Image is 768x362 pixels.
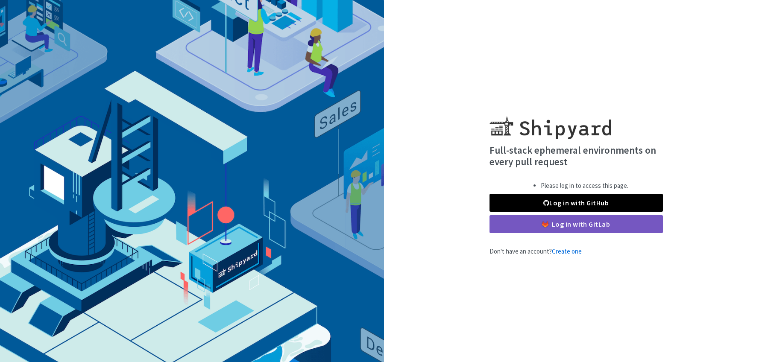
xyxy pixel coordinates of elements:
[490,247,582,255] span: Don't have an account?
[490,106,611,139] img: Shipyard logo
[490,144,663,168] h4: Full-stack ephemeral environments on every pull request
[541,181,628,191] li: Please log in to access this page.
[490,194,663,212] a: Log in with GitHub
[490,215,663,233] a: Log in with GitLab
[542,221,548,228] img: gitlab-color.svg
[552,247,582,255] a: Create one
